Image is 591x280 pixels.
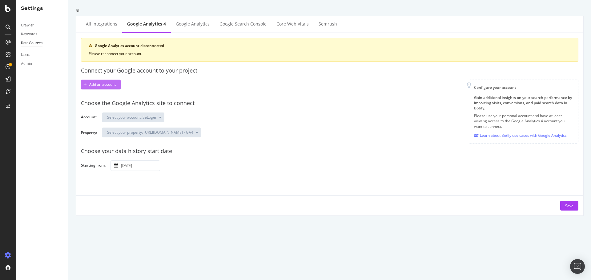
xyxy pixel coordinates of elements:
div: Crawler [21,22,34,29]
a: Keywords [21,31,64,37]
label: Property: [81,130,97,141]
div: Settings [21,5,63,12]
p: Please use your personal account and have at least viewing access to the Google Analytics 4 accou... [474,113,573,129]
input: Select a date [120,161,160,171]
div: Google Analytics 4 [127,21,166,27]
div: Google Search Console [219,21,267,27]
div: Please reconnect your account. [89,51,571,57]
a: Admin [21,61,64,67]
div: Add an account [89,82,116,87]
label: Account: [81,114,97,121]
button: Select your property: [URL][DOMAIN_NAME] - GA4 [102,128,201,137]
a: Data Sources [21,40,64,46]
div: Admin [21,61,32,67]
a: Learn about Botify use cases with Google Analytics [474,132,567,139]
button: Add an account [81,80,121,89]
div: Connect your Google account to your project [81,67,578,75]
div: Choose the Google Analytics site to connect [81,99,578,107]
div: Users [21,52,30,58]
div: Google Analytics account disconnected [95,43,571,49]
div: Choose your data history start date [81,147,578,155]
div: Select your account: SeLoger [107,116,157,119]
button: Save [560,201,578,211]
div: Configure your account [474,85,573,90]
div: Gain additional insights on your search performance by importing visits, conversions, and paid se... [474,95,573,111]
button: Select your account: SeLoger [102,112,164,122]
div: Core Web Vitals [276,21,309,27]
div: warning banner [81,38,578,62]
div: Save [565,203,573,208]
div: Data Sources [21,40,42,46]
div: Select your property: [URL][DOMAIN_NAME] - GA4 [107,131,193,134]
a: Users [21,52,64,58]
div: All integrations [86,21,117,27]
div: Keywords [21,31,37,37]
label: Starting from: [81,163,106,169]
div: Google Analytics [176,21,210,27]
a: Crawler [21,22,64,29]
div: Open Intercom Messenger [570,259,585,274]
div: Semrush [319,21,337,27]
div: SL [76,7,584,14]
